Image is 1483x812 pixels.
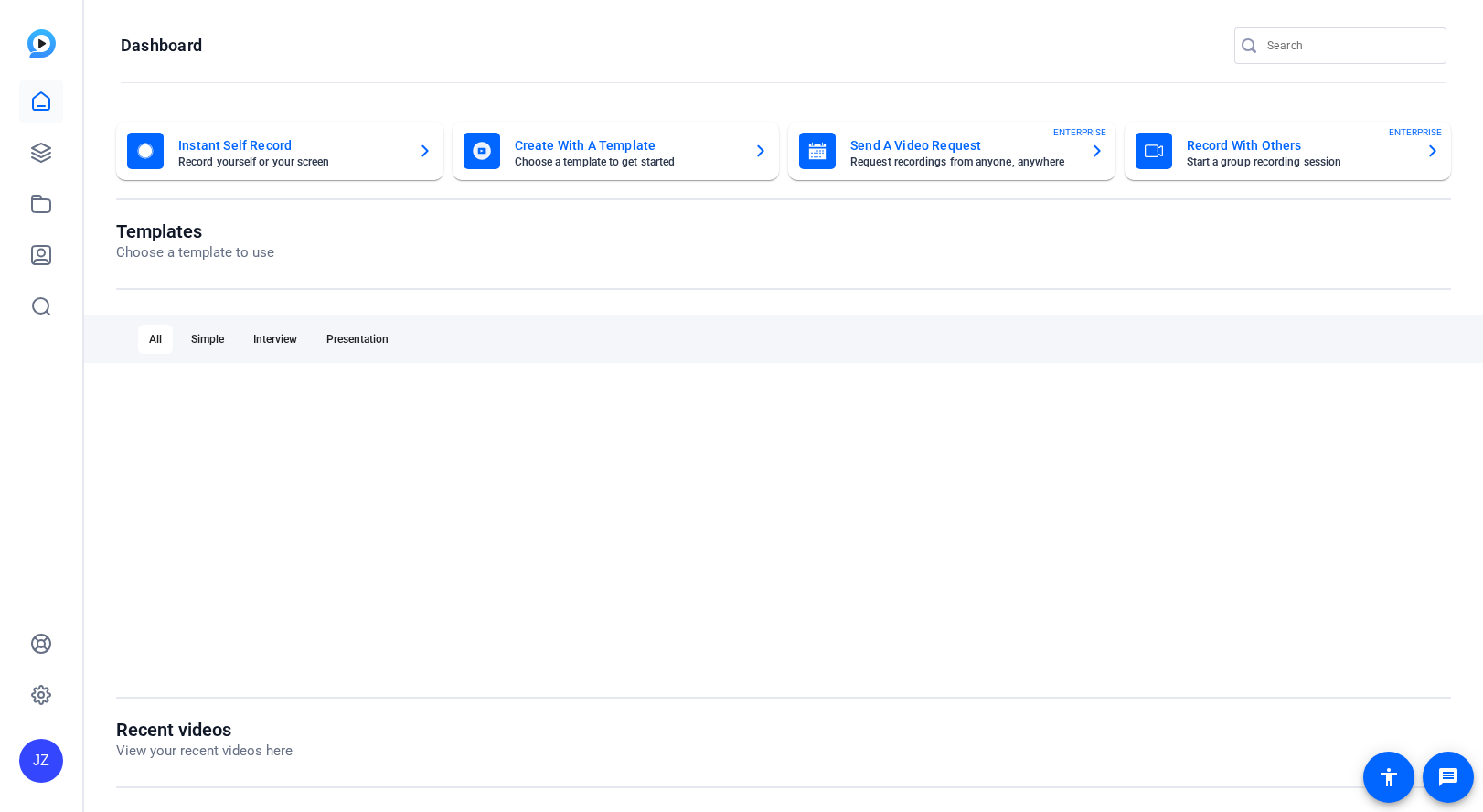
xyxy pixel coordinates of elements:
p: Choose a template to use [116,242,274,263]
mat-card-subtitle: Choose a template to get started [515,156,740,167]
mat-card-subtitle: Request recordings from anyone, anywhere [850,156,1075,167]
mat-card-title: Create With A Template [515,134,740,156]
span: ENTERPRISE [1389,125,1442,139]
img: blue-gradient.svg [27,29,56,58]
mat-icon: accessibility [1378,766,1400,788]
div: Presentation [315,325,400,354]
h1: Recent videos [116,719,293,741]
mat-icon: message [1437,766,1459,788]
div: All [138,325,173,354]
span: ENTERPRISE [1053,125,1106,139]
mat-card-title: Send A Video Request [850,134,1075,156]
p: View your recent videos here [116,741,293,762]
button: Create With A TemplateChoose a template to get started [453,122,780,180]
input: Search [1267,35,1432,57]
div: JZ [19,739,63,783]
mat-card-subtitle: Start a group recording session [1187,156,1412,167]
h1: Templates [116,220,274,242]
mat-card-title: Instant Self Record [178,134,403,156]
button: Instant Self RecordRecord yourself or your screen [116,122,443,180]
mat-card-subtitle: Record yourself or your screen [178,156,403,167]
div: Interview [242,325,308,354]
mat-card-title: Record With Others [1187,134,1412,156]
button: Send A Video RequestRequest recordings from anyone, anywhereENTERPRISE [788,122,1115,180]
h1: Dashboard [121,35,202,57]
button: Record With OthersStart a group recording sessionENTERPRISE [1125,122,1452,180]
div: Simple [180,325,235,354]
